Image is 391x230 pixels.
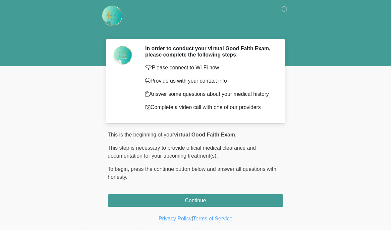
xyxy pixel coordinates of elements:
[145,64,273,72] p: Please connect to Wi-Fi now
[193,216,232,221] a: Terms of Service
[108,194,283,207] button: Continue
[145,90,273,98] p: Answer some questions about your medical history
[192,216,193,221] a: |
[108,145,256,159] span: This step is necessary to provide official medical clearance and documentation for your upcoming ...
[145,77,273,85] p: Provide us with your contact info
[235,132,236,137] span: .
[101,5,123,27] img: Rehydrate Aesthetics & Wellness Logo
[159,216,192,221] a: Privacy Policy
[145,45,273,58] h2: In order to conduct your virtual Good Faith Exam, please complete the following steps:
[108,132,174,137] span: This is the beginning of your
[108,166,131,172] span: To begin,
[145,103,273,111] p: Complete a video call with one of our providers
[113,45,133,65] img: Agent Avatar
[108,166,276,180] span: press the continue button below and answer all questions with honesty.
[174,132,235,137] strong: virtual Good Faith Exam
